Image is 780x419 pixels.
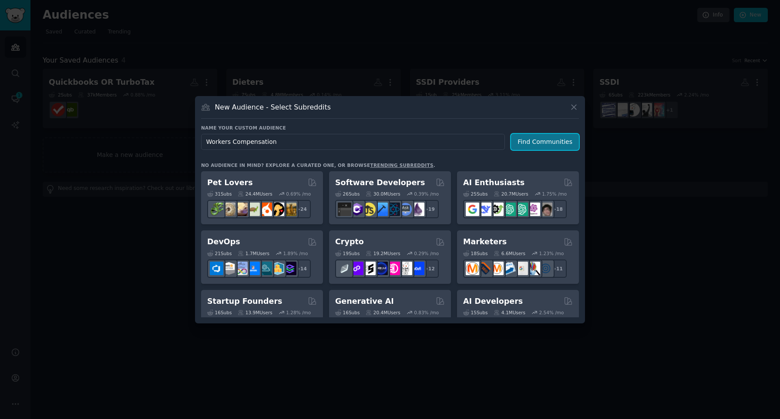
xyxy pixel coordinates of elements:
div: 1.89 % /mo [283,250,308,256]
button: Find Communities [511,134,579,150]
img: MarketingResearch [527,262,540,275]
img: Emailmarketing [502,262,516,275]
img: chatgpt_promptDesign [502,203,516,216]
div: 20.7M Users [494,191,528,197]
div: + 19 [420,200,439,218]
img: herpetology [210,203,223,216]
img: platformengineering [259,262,272,275]
img: ethfinance [338,262,351,275]
img: leopardgeckos [234,203,248,216]
img: AskComputerScience [399,203,412,216]
img: PetAdvice [271,203,284,216]
img: OpenAIDev [527,203,540,216]
div: 0.69 % /mo [286,191,311,197]
h2: Software Developers [335,177,425,188]
img: elixir [411,203,424,216]
div: 24.4M Users [238,191,272,197]
img: AItoolsCatalog [490,203,504,216]
div: 19 Sub s [335,250,360,256]
img: chatgpt_prompts_ [514,203,528,216]
div: No audience in mind? Explore a curated one, or browse . [201,162,435,168]
div: 1.75 % /mo [542,191,567,197]
img: content_marketing [466,262,479,275]
h2: Marketers [463,236,507,247]
div: 18 Sub s [463,250,487,256]
img: 0xPolygon [350,262,363,275]
h2: AI Enthusiasts [463,177,524,188]
div: 19.2M Users [366,250,400,256]
img: DeepSeek [478,203,491,216]
div: + 18 [548,200,567,218]
img: Docker_DevOps [234,262,248,275]
img: aws_cdk [271,262,284,275]
div: 13.9M Users [238,309,272,316]
img: azuredevops [210,262,223,275]
div: 20.4M Users [366,309,400,316]
div: 21 Sub s [207,250,232,256]
h2: Generative AI [335,296,394,307]
div: 1.23 % /mo [539,250,564,256]
div: 6.6M Users [494,250,525,256]
img: software [338,203,351,216]
img: CryptoNews [399,262,412,275]
img: PlatformEngineers [283,262,296,275]
img: OnlineMarketing [539,262,552,275]
div: 0.39 % /mo [414,191,439,197]
h2: Pet Lovers [207,177,253,188]
h2: AI Developers [463,296,523,307]
img: googleads [514,262,528,275]
a: trending subreddits [370,163,433,168]
img: web3 [374,262,388,275]
div: 0.29 % /mo [414,250,439,256]
img: reactnative [387,203,400,216]
div: 4.1M Users [494,309,525,316]
h3: Name your custom audience [201,125,579,131]
div: 25 Sub s [463,191,487,197]
img: ethstaker [362,262,376,275]
img: defiblockchain [387,262,400,275]
div: 16 Sub s [207,309,232,316]
img: bigseo [478,262,491,275]
h2: Startup Founders [207,296,282,307]
div: 26 Sub s [335,191,360,197]
div: 1.28 % /mo [286,309,311,316]
img: iOSProgramming [374,203,388,216]
img: dogbreed [283,203,296,216]
h3: New Audience - Select Subreddits [215,103,331,112]
img: ballpython [222,203,235,216]
input: Pick a short name, like "Digital Marketers" or "Movie-Goers" [201,134,505,150]
div: + 14 [292,259,311,278]
h2: DevOps [207,236,240,247]
img: AWS_Certified_Experts [222,262,235,275]
div: + 12 [420,259,439,278]
div: 2.54 % /mo [539,309,564,316]
div: 31 Sub s [207,191,232,197]
div: + 11 [548,259,567,278]
img: AskMarketing [490,262,504,275]
div: 15 Sub s [463,309,487,316]
img: csharp [350,203,363,216]
img: DevOpsLinks [246,262,260,275]
img: defi_ [411,262,424,275]
div: 16 Sub s [335,309,360,316]
img: cockatiel [259,203,272,216]
div: 1.7M Users [238,250,269,256]
div: + 24 [292,200,311,218]
div: 30.0M Users [366,191,400,197]
img: turtle [246,203,260,216]
h2: Crypto [335,236,364,247]
img: learnjavascript [362,203,376,216]
img: ArtificalIntelligence [539,203,552,216]
img: GoogleGeminiAI [466,203,479,216]
div: 0.83 % /mo [414,309,439,316]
